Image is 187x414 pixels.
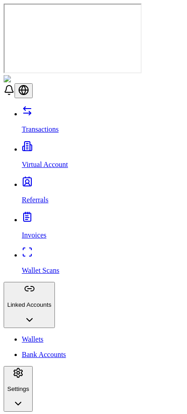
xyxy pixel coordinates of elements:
[4,282,55,328] button: Linked Accounts
[22,351,183,359] a: Bank Accounts
[22,181,183,204] a: Referrals
[22,251,183,275] a: Wallet Scans
[4,366,33,412] button: Settings
[7,301,51,308] p: Linked Accounts
[22,216,183,239] a: Invoices
[7,385,29,392] p: Settings
[22,335,183,343] a: Wallets
[22,110,183,133] a: Transactions
[22,161,183,169] p: Virtual Account
[22,231,183,239] p: Invoices
[4,75,58,83] img: ShieldPay Logo
[22,145,183,169] a: Virtual Account
[22,196,183,204] p: Referrals
[22,125,183,133] p: Transactions
[22,266,183,275] p: Wallet Scans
